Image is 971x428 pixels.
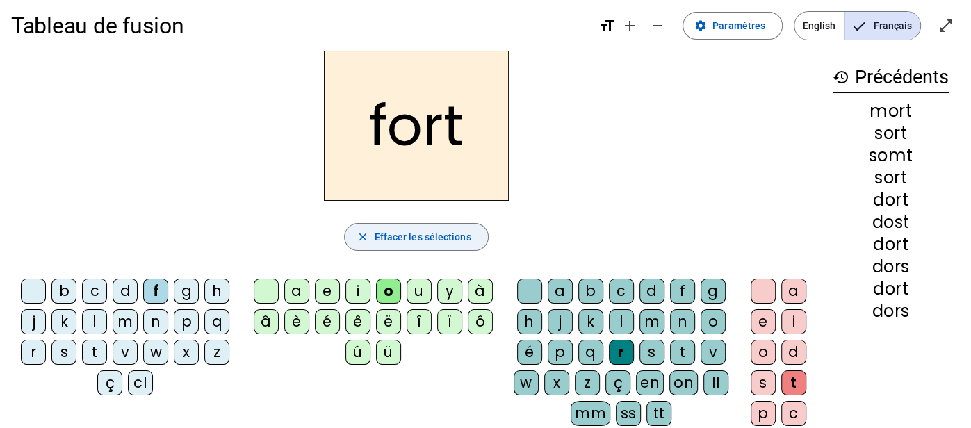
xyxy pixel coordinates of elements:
[204,309,229,334] div: q
[174,279,199,304] div: g
[376,279,401,304] div: o
[639,279,664,304] div: d
[345,309,370,334] div: ê
[437,279,462,304] div: y
[143,340,168,365] div: w
[143,279,168,304] div: f
[548,279,573,304] div: a
[794,12,844,40] span: English
[833,170,949,186] div: sort
[844,12,920,40] span: Français
[113,340,138,365] div: v
[128,370,153,395] div: cl
[609,340,634,365] div: r
[694,19,707,32] mat-icon: settings
[315,309,340,334] div: é
[833,214,949,231] div: dost
[781,279,806,304] div: a
[113,279,138,304] div: d
[356,231,368,243] mat-icon: close
[833,69,849,85] mat-icon: history
[833,281,949,297] div: dort
[407,309,432,334] div: î
[636,370,664,395] div: en
[833,62,949,93] h3: Précédents
[143,309,168,334] div: n
[833,125,949,142] div: sort
[284,309,309,334] div: è
[794,11,921,40] mat-button-toggle-group: Language selection
[751,370,776,395] div: s
[670,309,695,334] div: n
[468,279,493,304] div: à
[670,340,695,365] div: t
[833,236,949,253] div: dort
[616,12,644,40] button: Augmenter la taille de la police
[703,370,728,395] div: ll
[575,370,600,395] div: z
[284,279,309,304] div: a
[751,340,776,365] div: o
[833,103,949,120] div: mort
[609,309,634,334] div: l
[51,309,76,334] div: k
[21,309,46,334] div: j
[174,309,199,334] div: p
[644,12,671,40] button: Diminuer la taille de la police
[82,279,107,304] div: c
[113,309,138,334] div: m
[701,340,726,365] div: v
[571,401,610,426] div: mm
[514,370,539,395] div: w
[669,370,698,395] div: on
[376,340,401,365] div: ü
[751,309,776,334] div: e
[468,309,493,334] div: ô
[578,340,603,365] div: q
[621,17,638,34] mat-icon: add
[833,258,949,275] div: dors
[683,12,783,40] button: Paramètres
[639,340,664,365] div: s
[51,279,76,304] div: b
[833,147,949,164] div: somt
[21,340,46,365] div: r
[701,309,726,334] div: o
[345,340,370,365] div: û
[712,17,765,34] span: Paramètres
[407,279,432,304] div: u
[374,229,471,245] span: Effacer les sélections
[11,3,588,48] h1: Tableau de fusion
[833,192,949,208] div: dort
[751,401,776,426] div: p
[376,309,401,334] div: ë
[599,17,616,34] mat-icon: format_size
[616,401,641,426] div: ss
[609,279,634,304] div: c
[781,340,806,365] div: d
[97,370,122,395] div: ç
[174,340,199,365] div: x
[781,309,806,334] div: i
[781,401,806,426] div: c
[51,340,76,365] div: s
[578,309,603,334] div: k
[578,279,603,304] div: b
[938,17,954,34] mat-icon: open_in_full
[932,12,960,40] button: Entrer en plein écran
[544,370,569,395] div: x
[548,309,573,334] div: j
[517,340,542,365] div: é
[833,303,949,320] div: dors
[204,279,229,304] div: h
[82,309,107,334] div: l
[781,370,806,395] div: t
[649,17,666,34] mat-icon: remove
[517,309,542,334] div: h
[639,309,664,334] div: m
[701,279,726,304] div: g
[548,340,573,365] div: p
[437,309,462,334] div: ï
[345,279,370,304] div: i
[315,279,340,304] div: e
